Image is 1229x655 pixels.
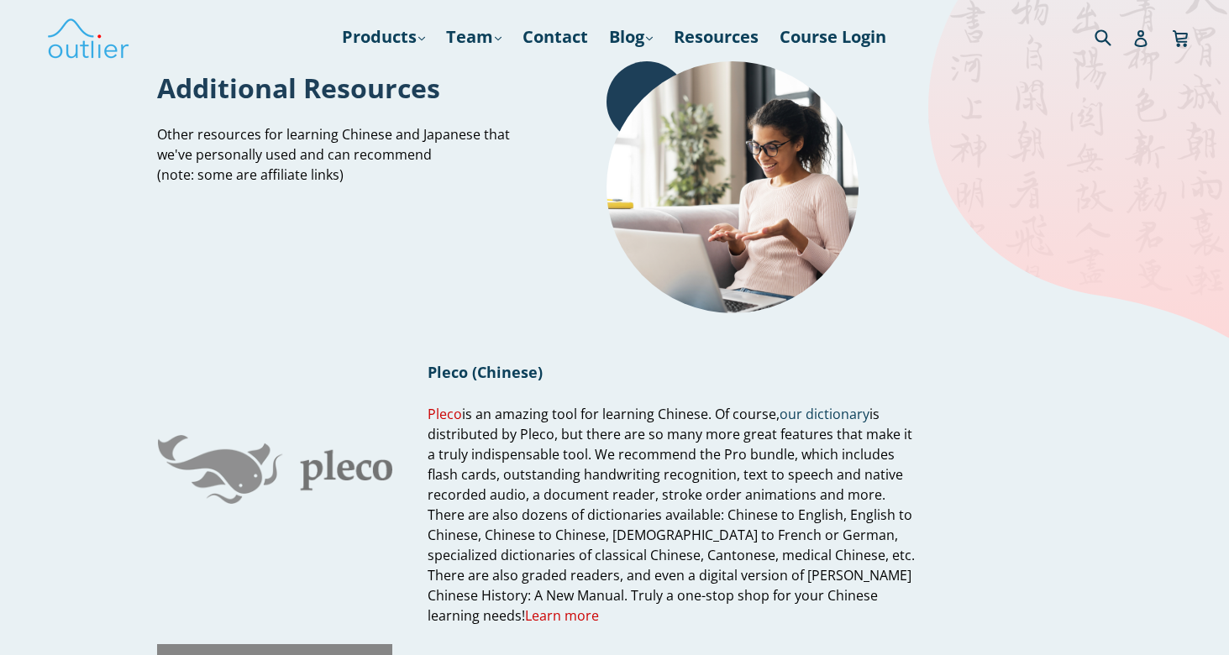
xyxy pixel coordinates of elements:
a: Blog [601,22,661,52]
a: Contact [514,22,596,52]
a: Products [334,22,433,52]
span: Other resources for learning Chinese and Japanese that we've personally used and can recommend (n... [157,125,510,184]
a: Course Login [771,22,895,52]
a: Team [438,22,510,52]
a: our dictionary [780,405,869,424]
h1: Additional Resources [157,70,524,106]
h1: Pleco (Chinese) [428,362,916,382]
input: Search [1090,19,1137,54]
a: Learn more [525,606,599,626]
span: is an amazing tool for learning Chinese. Of course, is distributed by Pleco, but there are so man... [428,405,915,626]
a: Resources [665,22,767,52]
img: Outlier Linguistics [46,13,130,61]
a: Pleco [428,405,462,424]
